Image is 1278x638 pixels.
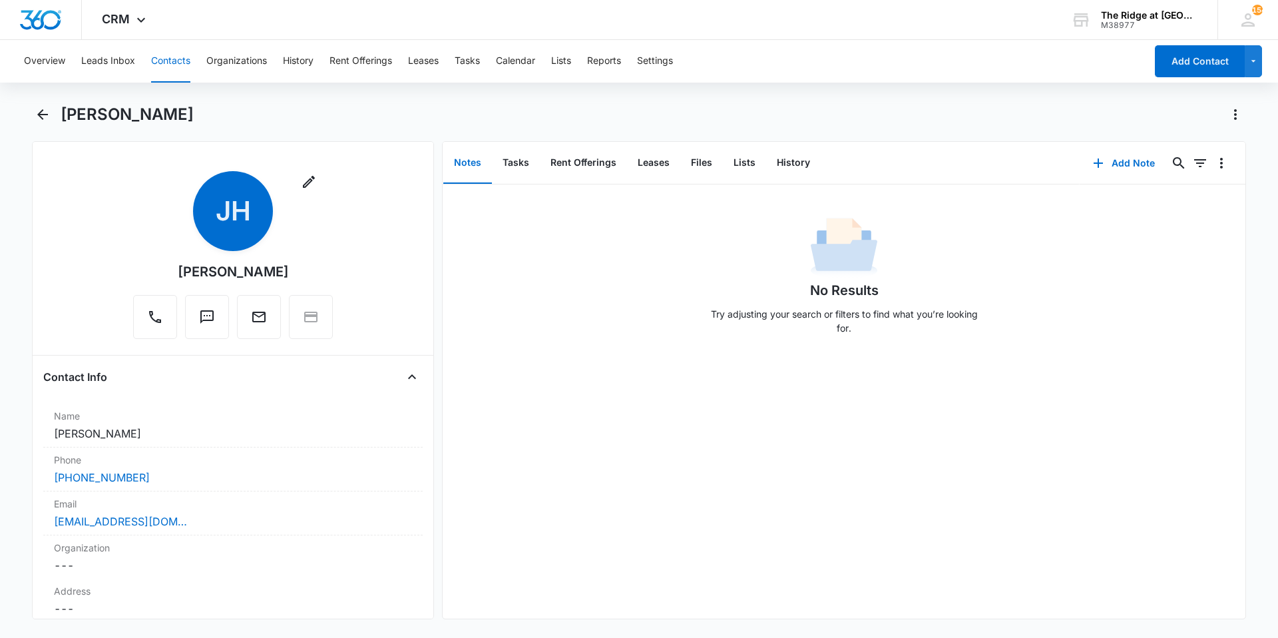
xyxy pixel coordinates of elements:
[587,40,621,83] button: Reports
[54,601,412,617] dd: ---
[680,143,723,184] button: Files
[185,295,229,339] button: Text
[496,40,535,83] button: Calendar
[43,535,423,579] div: Organization---
[43,369,107,385] h4: Contact Info
[24,40,65,83] button: Overview
[178,262,289,282] div: [PERSON_NAME]
[43,404,423,448] div: Name[PERSON_NAME]
[1101,21,1198,30] div: account id
[54,557,412,573] dd: ---
[54,584,412,598] label: Address
[1211,153,1232,174] button: Overflow Menu
[32,104,53,125] button: Back
[1155,45,1245,77] button: Add Contact
[81,40,135,83] button: Leads Inbox
[811,214,877,280] img: No Data
[1189,153,1211,174] button: Filters
[133,295,177,339] button: Call
[43,579,423,623] div: Address---
[151,40,190,83] button: Contacts
[54,453,412,467] label: Phone
[133,316,177,327] a: Call
[637,40,673,83] button: Settings
[551,40,571,83] button: Lists
[1101,10,1198,21] div: account name
[283,40,314,83] button: History
[237,295,281,339] button: Email
[810,280,879,300] h1: No Results
[1252,5,1263,15] span: 154
[540,143,627,184] button: Rent Offerings
[408,40,439,83] button: Leases
[43,448,423,491] div: Phone[PHONE_NUMBER]
[443,143,492,184] button: Notes
[401,366,423,388] button: Close
[54,426,412,442] dd: [PERSON_NAME]
[1252,5,1263,15] div: notifications count
[43,491,423,535] div: Email[EMAIL_ADDRESS][DOMAIN_NAME]
[185,316,229,327] a: Text
[1080,147,1168,179] button: Add Note
[1168,153,1189,174] button: Search...
[766,143,821,184] button: History
[329,40,392,83] button: Rent Offerings
[54,409,412,423] label: Name
[627,143,680,184] button: Leases
[492,143,540,184] button: Tasks
[237,316,281,327] a: Email
[54,541,412,555] label: Organization
[193,171,273,251] span: JH
[206,40,267,83] button: Organizations
[54,513,187,529] a: [EMAIL_ADDRESS][DOMAIN_NAME]
[54,497,412,511] label: Email
[61,105,194,125] h1: [PERSON_NAME]
[455,40,480,83] button: Tasks
[102,12,130,26] span: CRM
[704,307,984,335] p: Try adjusting your search or filters to find what you’re looking for.
[54,470,150,485] a: [PHONE_NUMBER]
[723,143,766,184] button: Lists
[1225,104,1246,125] button: Actions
